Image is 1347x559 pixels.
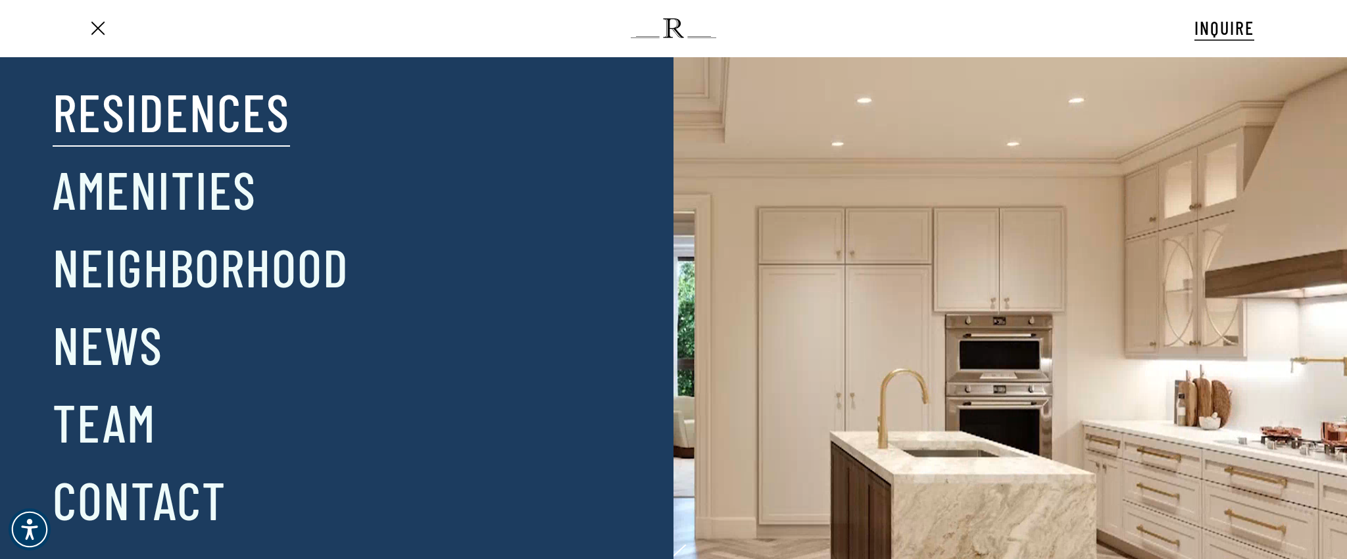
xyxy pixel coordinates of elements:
a: News [53,310,163,378]
a: Navigation Menu [86,22,109,36]
a: Amenities [53,155,257,223]
a: INQUIRE [1194,15,1254,41]
span: INQUIRE [1194,16,1254,39]
a: Contact [53,465,226,533]
a: Residences [53,77,290,145]
a: Team [53,387,156,456]
img: The Regent [631,18,716,38]
a: Neighborhood [53,232,349,301]
div: Accessibility Menu [9,508,51,550]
